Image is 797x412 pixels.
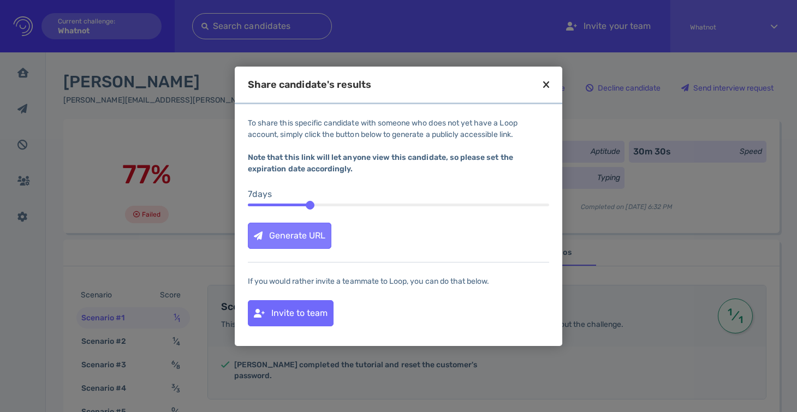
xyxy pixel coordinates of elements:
button: Invite to team [248,300,334,326]
div: To share this specific candidate with someone who does not yet have a Loop account, simply click ... [248,117,549,175]
div: Share candidate's results [248,80,371,89]
div: If you would rather invite a teammate to Loop, you can do that below. [248,276,549,287]
div: 7 day s [248,188,549,201]
b: Note that this link will let anyone view this candidate, so please set the expiration date accord... [248,153,513,174]
button: Generate URL [248,223,331,249]
div: Generate URL [248,223,331,248]
div: Invite to team [248,301,333,326]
